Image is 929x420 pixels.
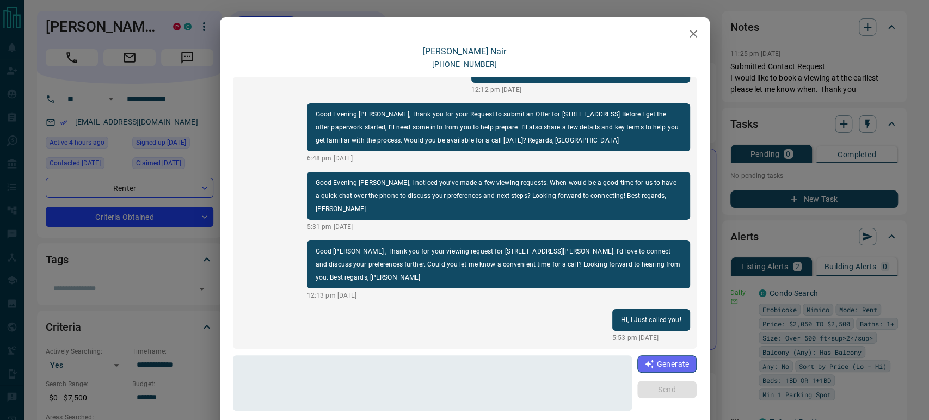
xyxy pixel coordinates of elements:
p: Hi, I Just called you! [621,313,681,326]
button: Generate [637,355,696,373]
p: Good Evening [PERSON_NAME], I noticed you’ve made a few viewing requests. When would be a good ti... [316,176,681,215]
p: 5:53 pm [DATE] [612,333,690,343]
p: 12:12 pm [DATE] [471,85,690,95]
p: Good [PERSON_NAME] , Thank you for your viewing request for [STREET_ADDRESS][PERSON_NAME]. I’d lo... [316,245,681,284]
p: [PHONE_NUMBER] [432,59,497,70]
p: Good Evening [PERSON_NAME], Thank you for your Request to submit an Offer for [STREET_ADDRESS] Be... [316,108,681,147]
p: 6:48 pm [DATE] [307,153,690,163]
a: [PERSON_NAME] Nair [423,46,506,57]
p: 12:13 pm [DATE] [307,291,690,300]
p: 5:31 pm [DATE] [307,222,690,232]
